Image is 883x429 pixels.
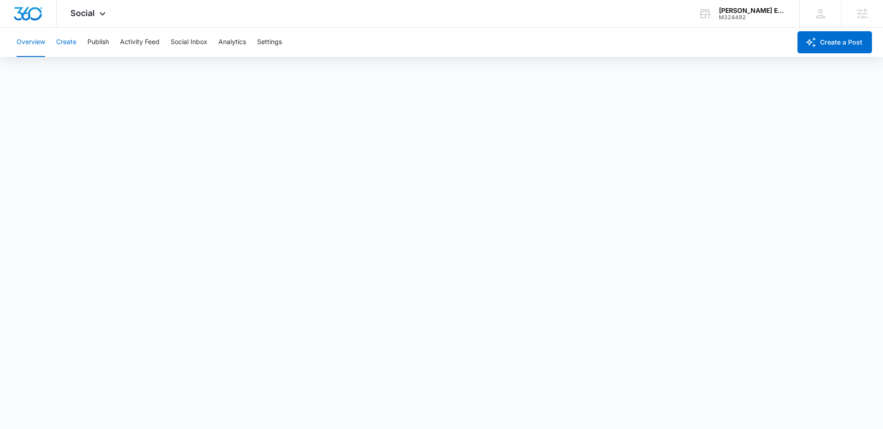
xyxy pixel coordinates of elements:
button: Create a Post [797,31,872,53]
button: Create [56,28,76,57]
button: Analytics [218,28,246,57]
button: Publish [87,28,109,57]
span: Social [70,8,95,18]
div: account id [719,14,786,21]
div: account name [719,7,786,14]
button: Activity Feed [120,28,160,57]
button: Overview [17,28,45,57]
button: Settings [257,28,282,57]
button: Social Inbox [171,28,207,57]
